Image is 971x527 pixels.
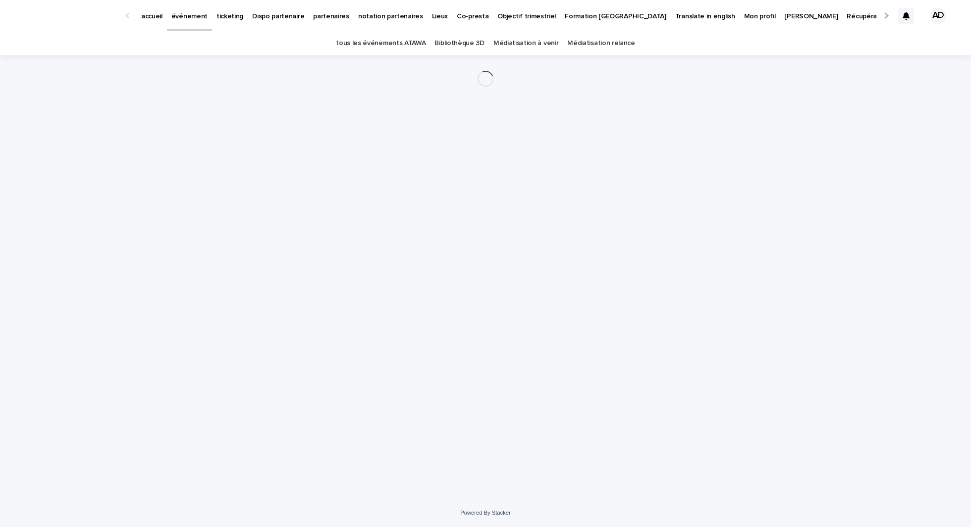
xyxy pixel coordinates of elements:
[493,32,559,55] a: Médiatisation à venir
[460,510,510,516] a: Powered By Stacker
[20,6,116,26] img: Ls34BcGeRexTGTNfXpUC
[567,32,635,55] a: Médiatisation relance
[434,32,484,55] a: Bibliothèque 3D
[930,8,946,24] div: AD
[336,32,426,55] a: tous les événements ATAWA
